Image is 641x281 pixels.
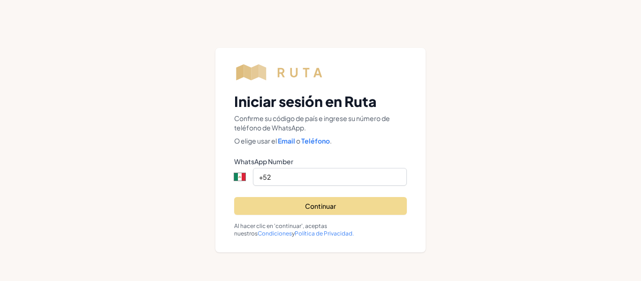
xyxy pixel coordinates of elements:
p: Al hacer clic en 'continuar', aceptas nuestros y [234,222,407,237]
img: Workflow [234,63,334,82]
button: Continuar [234,197,407,215]
input: Enter phone number [253,168,407,186]
h2: Iniciar sesión en Ruta [234,93,407,110]
a: Condiciones [258,230,292,237]
a: Política de Privacidad. [295,230,354,237]
label: WhatsApp Number [234,157,407,166]
a: Email [277,137,296,145]
p: Confirme su código de país e ingrese su número de teléfono de WhatsApp. [234,114,407,132]
a: Teléfono [300,137,330,145]
p: O elige usar el o . [234,136,407,145]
